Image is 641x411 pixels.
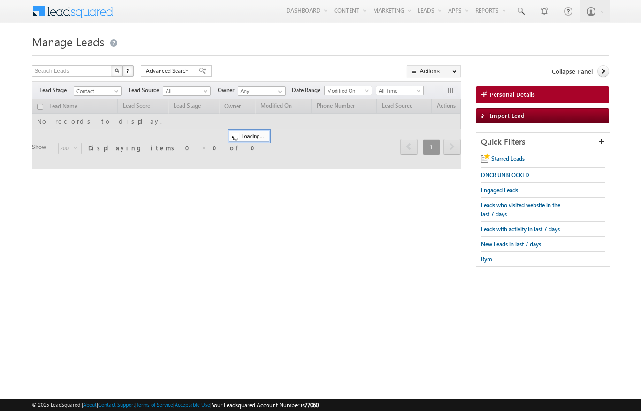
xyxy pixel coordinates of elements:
[292,86,324,94] span: Date Range
[552,67,593,76] span: Collapse Panel
[122,65,134,77] button: ?
[238,86,286,96] input: Type to Search
[325,86,369,95] span: Modified On
[212,402,319,409] span: Your Leadsquared Account Number is
[490,90,535,99] span: Personal Details
[126,67,130,75] span: ?
[114,68,119,73] img: Search
[74,86,122,96] a: Contact
[83,402,97,408] a: About
[481,225,560,233] span: Leads with activity in last 7 days
[229,131,269,142] div: Loading...
[305,402,319,409] span: 77060
[324,86,372,95] a: Modified On
[476,133,610,151] div: Quick Filters
[39,86,74,94] span: Lead Stage
[491,155,525,162] span: Starred Leads
[376,86,424,95] a: All Time
[273,87,285,96] a: Show All Items
[376,86,421,95] span: All Time
[163,86,211,96] a: All
[129,86,163,94] span: Lead Source
[218,86,238,94] span: Owner
[163,87,208,95] span: All
[481,256,492,263] span: Rym
[476,86,609,103] a: Personal Details
[481,240,541,248] span: New Leads in last 7 days
[407,65,461,77] button: Actions
[481,171,529,178] span: DNCR UNBLOCKED
[137,402,173,408] a: Terms of Service
[481,186,518,194] span: Engaged Leads
[32,401,319,410] span: © 2025 LeadSquared | | | | |
[175,402,210,408] a: Acceptable Use
[490,111,525,119] span: Import Lead
[74,87,119,95] span: Contact
[32,34,104,49] span: Manage Leads
[98,402,135,408] a: Contact Support
[146,67,191,75] span: Advanced Search
[481,202,560,217] span: Leads who visited website in the last 7 days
